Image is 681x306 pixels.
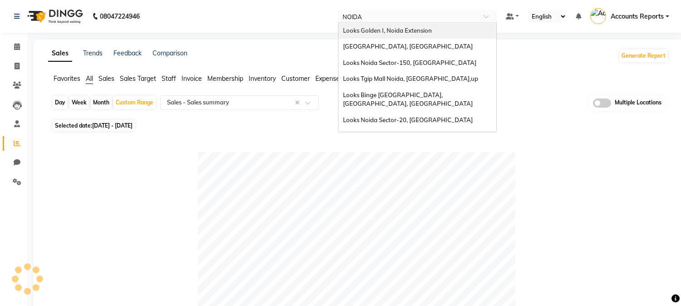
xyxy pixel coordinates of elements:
[113,96,156,109] div: Custom Range
[295,98,303,108] span: Clear all
[54,74,80,83] span: Favorites
[91,96,112,109] div: Month
[590,8,606,24] img: Accounts Reports
[152,49,187,57] a: Comparison
[343,43,473,50] span: [GEOGRAPHIC_DATA], [GEOGRAPHIC_DATA]
[343,91,473,108] span: Looks Binge [GEOGRAPHIC_DATA], [GEOGRAPHIC_DATA], [GEOGRAPHIC_DATA]
[181,74,202,83] span: Invoice
[162,74,176,83] span: Staff
[69,96,89,109] div: Week
[86,74,93,83] span: All
[53,96,68,109] div: Day
[92,122,132,129] span: [DATE] - [DATE]
[53,120,135,131] span: Selected date:
[83,49,103,57] a: Trends
[281,74,310,83] span: Customer
[120,74,156,83] span: Sales Target
[315,74,340,83] span: Expense
[615,99,661,108] span: Multiple Locations
[113,49,142,57] a: Feedback
[343,59,476,66] span: Looks Noida Sector-150, [GEOGRAPHIC_DATA]
[343,27,432,34] span: Looks Golden I, Noida Extension
[98,74,114,83] span: Sales
[23,4,85,29] img: logo
[48,45,72,62] a: Sales
[338,22,497,132] ng-dropdown-panel: Options list
[343,116,473,123] span: Looks Noida Sector-20, [GEOGRAPHIC_DATA]
[100,4,140,29] b: 08047224946
[207,74,243,83] span: Membership
[611,12,664,21] span: Accounts Reports
[619,49,668,62] button: Generate Report
[249,74,276,83] span: Inventory
[343,75,478,82] span: Looks Tgip Mall Noida, [GEOGRAPHIC_DATA],up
